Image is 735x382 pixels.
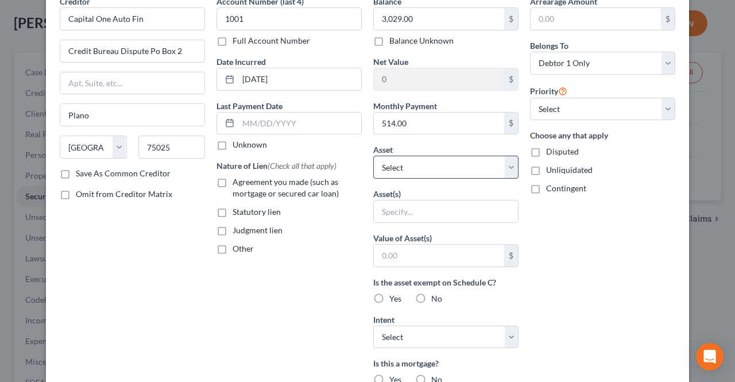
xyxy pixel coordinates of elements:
[216,160,336,172] label: Nature of Lien
[216,7,362,30] input: XXXX
[546,146,579,156] span: Disputed
[530,41,568,51] span: Belongs To
[138,136,206,159] input: Enter zip...
[373,314,394,326] label: Intent
[546,183,586,193] span: Contingent
[238,68,361,90] input: MM/DD/YYYY
[373,100,437,112] label: Monthly Payment
[216,56,266,68] label: Date Incurred
[504,68,518,90] div: $
[373,145,393,155] span: Asset
[546,165,593,175] span: Unliquidated
[60,40,204,62] input: Enter address...
[431,294,442,303] span: No
[238,113,361,134] input: MM/DD/YYYY
[60,72,204,94] input: Apt, Suite, etc...
[373,232,432,244] label: Value of Asset(s)
[216,100,283,112] label: Last Payment Date
[373,188,401,200] label: Asset(s)
[373,276,519,288] label: Is the asset exempt on Schedule C?
[389,294,401,303] span: Yes
[374,68,504,90] input: 0.00
[76,189,172,199] span: Omit from Creditor Matrix
[374,113,504,134] input: 0.00
[233,177,339,198] span: Agreement you made (such as mortgage or secured car loan)
[374,245,504,267] input: 0.00
[373,56,408,68] label: Net Value
[268,161,336,171] span: (Check all that apply)
[233,35,310,47] label: Full Account Number
[504,245,518,267] div: $
[233,225,283,235] span: Judgment lien
[60,104,204,126] input: Enter city...
[374,200,518,222] input: Specify...
[374,8,504,30] input: 0.00
[76,168,171,179] label: Save As Common Creditor
[233,244,254,253] span: Other
[373,357,519,369] label: Is this a mortgage?
[504,8,518,30] div: $
[504,113,518,134] div: $
[389,35,454,47] label: Balance Unknown
[531,8,661,30] input: 0.00
[661,8,675,30] div: $
[530,129,675,141] label: Choose any that apply
[233,139,267,151] label: Unknown
[696,343,724,371] div: Open Intercom Messenger
[530,84,567,98] label: Priority
[233,207,281,217] span: Statutory lien
[60,7,205,30] input: Search creditor by name...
